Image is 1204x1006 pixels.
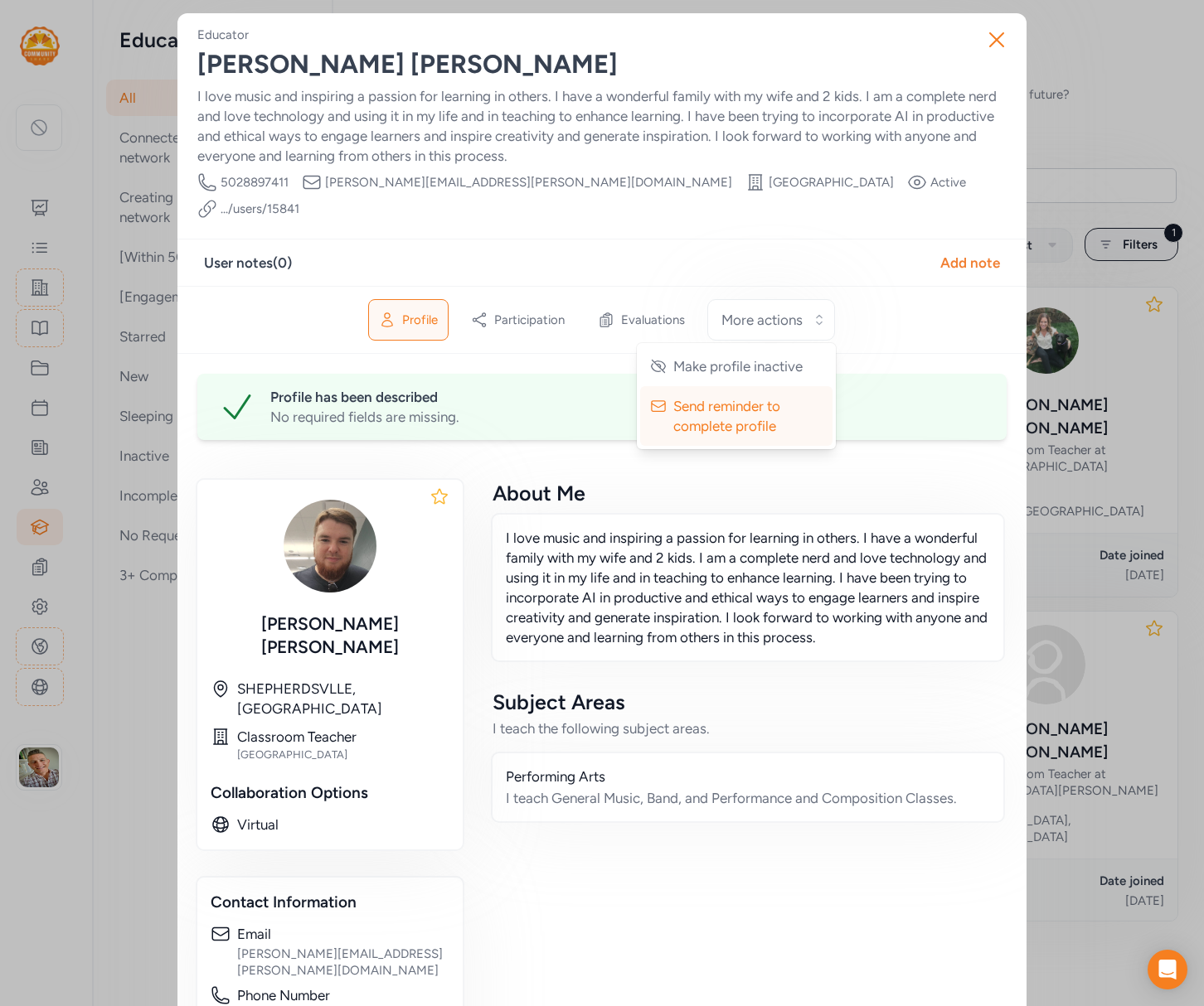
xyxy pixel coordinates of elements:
div: [PERSON_NAME][EMAIL_ADDRESS][PERSON_NAME][DOMAIN_NAME] [237,946,449,979]
span: [GEOGRAPHIC_DATA] [769,174,894,191]
div: Subject Areas [493,689,1003,715]
div: [GEOGRAPHIC_DATA] [237,748,449,762]
span: More actions [721,310,803,330]
span: Send reminder to complete profile [673,396,803,436]
span: Profile [402,312,438,328]
p: I love music and inspiring a passion for learning in others. I have a wonderful family with my wi... [506,528,990,647]
div: User notes ( 0 ) [204,253,292,273]
div: Classroom Teacher [237,727,449,747]
div: Add note [940,253,1000,273]
div: SHEPHERDSVLLE, [GEOGRAPHIC_DATA] [237,679,449,718]
div: I teach General Music, Band, and Performance and Composition Classes. [506,788,990,808]
div: Virtual [237,815,449,834]
div: Performing Arts [506,767,990,786]
span: [PERSON_NAME][EMAIL_ADDRESS][PERSON_NAME][DOMAIN_NAME] [325,174,732,191]
div: I teach the following subject areas. [493,718,1003,738]
span: 5028897411 [221,174,289,191]
span: Make profile inactive [673,356,803,376]
div: I love music and inspiring a passion for learning in others. I have a wonderful family with my wi... [197,86,1007,166]
span: Active [930,174,966,191]
div: More actions [637,343,836,449]
div: Phone Number [237,985,449,1005]
div: [PERSON_NAME] [PERSON_NAME] [197,50,1007,80]
div: About Me [493,480,1003,506]
div: No required fields are missing. [270,407,987,427]
div: Open Intercom Messenger [1148,950,1187,989]
img: ufjuocr8RbWLdobeeMNL [277,493,383,599]
div: Contact Information [211,891,449,914]
div: [PERSON_NAME] [PERSON_NAME] [211,612,449,659]
a: .../users/15841 [221,201,299,217]
span: Participation [494,312,565,328]
button: More actions [707,299,835,341]
span: Evaluations [621,312,685,328]
div: Profile has been described [270,387,987,407]
div: Email [237,924,449,944]
div: Educator [197,27,249,43]
div: Collaboration Options [211,781,449,805]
